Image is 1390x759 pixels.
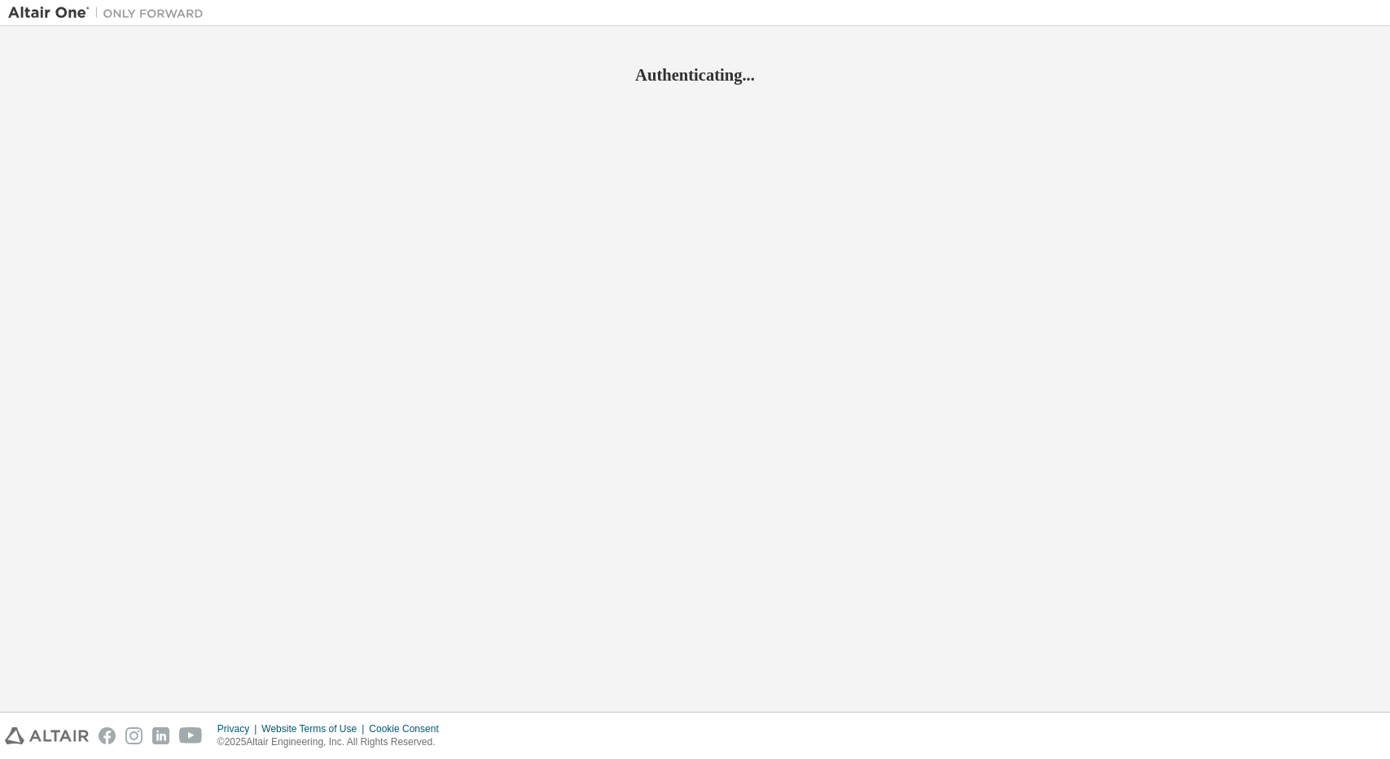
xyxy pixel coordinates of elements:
[152,727,169,744] img: linkedin.svg
[5,727,89,744] img: altair_logo.svg
[8,5,212,21] img: Altair One
[369,722,448,735] div: Cookie Consent
[179,727,203,744] img: youtube.svg
[99,727,116,744] img: facebook.svg
[8,64,1382,86] h2: Authenticating...
[217,722,261,735] div: Privacy
[125,727,143,744] img: instagram.svg
[217,735,449,749] p: © 2025 Altair Engineering, Inc. All Rights Reserved.
[261,722,369,735] div: Website Terms of Use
